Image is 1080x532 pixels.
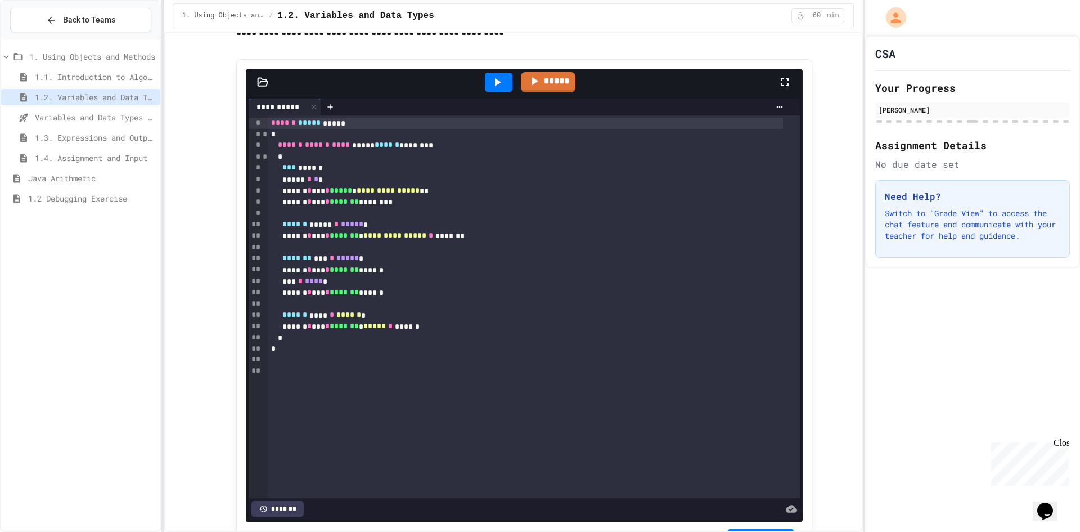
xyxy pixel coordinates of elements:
span: 1.4. Assignment and Input [35,152,156,164]
p: Switch to "Grade View" to access the chat feature and communicate with your teacher for help and ... [885,208,1060,242]
span: 1.2. Variables and Data Types [277,9,434,23]
iframe: chat widget [1033,487,1069,521]
span: Variables and Data Types - Quiz [35,111,156,123]
span: min [827,11,839,20]
span: Back to Teams [63,14,115,26]
span: 60 [808,11,826,20]
span: 1.3. Expressions and Output [New] [35,132,156,144]
h2: Your Progress [875,80,1070,96]
h2: Assignment Details [875,137,1070,153]
h1: CSA [875,46,895,61]
span: 1. Using Objects and Methods [182,11,264,20]
div: [PERSON_NAME] [879,105,1066,115]
span: Java Arithmetic [28,172,156,184]
span: 1.2. Variables and Data Types [35,91,156,103]
div: Chat with us now!Close [4,5,78,71]
span: 1. Using Objects and Methods [29,51,156,62]
h3: Need Help? [885,190,1060,203]
span: 1.1. Introduction to Algorithms, Programming, and Compilers [35,71,156,83]
div: My Account [874,5,909,30]
div: No due date set [875,158,1070,171]
iframe: chat widget [987,438,1069,486]
button: Back to Teams [10,8,151,32]
span: / [269,11,273,20]
span: 1.2 Debugging Exercise [28,193,156,204]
